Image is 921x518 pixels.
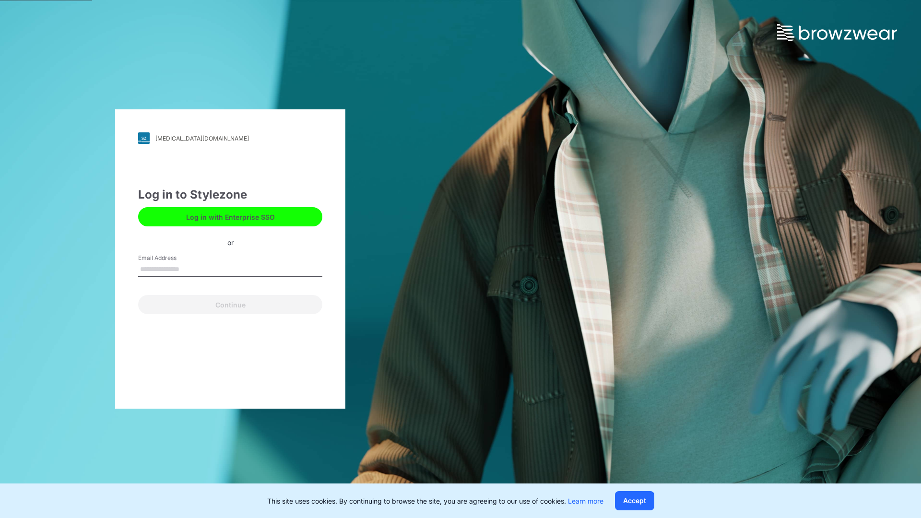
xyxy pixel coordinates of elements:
[138,132,150,144] img: svg+xml;base64,PHN2ZyB3aWR0aD0iMjgiIGhlaWdodD0iMjgiIHZpZXdCb3g9IjAgMCAyOCAyOCIgZmlsbD0ibm9uZSIgeG...
[138,207,322,226] button: Log in with Enterprise SSO
[777,24,897,41] img: browzwear-logo.73288ffb.svg
[267,496,603,506] p: This site uses cookies. By continuing to browse the site, you are agreeing to our use of cookies.
[615,491,654,510] button: Accept
[155,135,249,142] div: [MEDICAL_DATA][DOMAIN_NAME]
[138,254,205,262] label: Email Address
[568,497,603,505] a: Learn more
[138,132,322,144] a: [MEDICAL_DATA][DOMAIN_NAME]
[138,186,322,203] div: Log in to Stylezone
[220,237,241,247] div: or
